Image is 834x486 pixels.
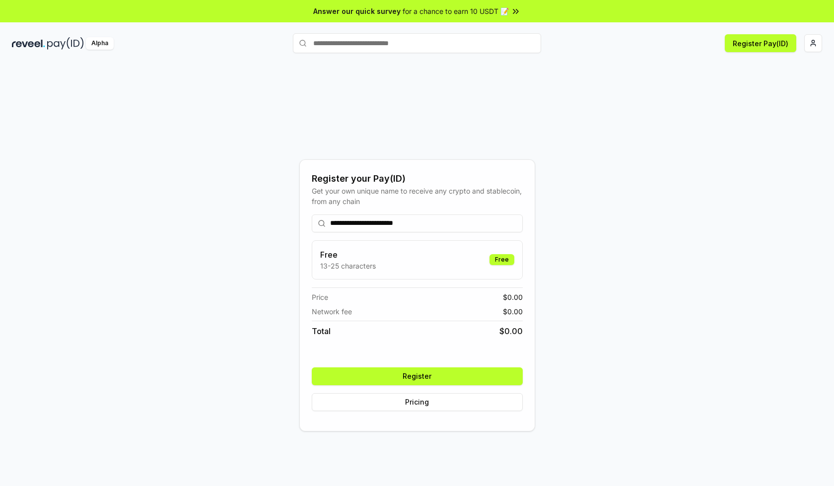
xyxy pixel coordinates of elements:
p: 13-25 characters [320,261,376,271]
button: Register Pay(ID) [725,34,796,52]
span: $ 0.00 [503,306,523,317]
div: Get your own unique name to receive any crypto and stablecoin, from any chain [312,186,523,207]
span: Price [312,292,328,302]
div: Register your Pay(ID) [312,172,523,186]
div: Free [489,254,514,265]
button: Pricing [312,393,523,411]
span: Network fee [312,306,352,317]
button: Register [312,367,523,385]
span: Total [312,325,331,337]
div: Alpha [86,37,114,50]
span: Answer our quick survey [313,6,401,16]
h3: Free [320,249,376,261]
span: $ 0.00 [503,292,523,302]
span: for a chance to earn 10 USDT 📝 [403,6,509,16]
img: reveel_dark [12,37,45,50]
img: pay_id [47,37,84,50]
span: $ 0.00 [499,325,523,337]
